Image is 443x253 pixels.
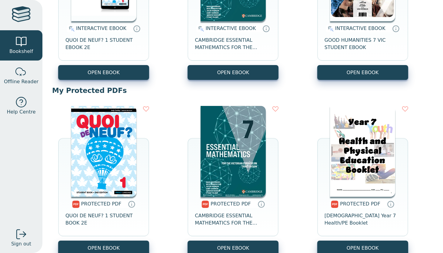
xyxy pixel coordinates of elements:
[52,86,433,95] p: My Protected PDFs
[72,201,80,208] img: pdf.svg
[4,78,38,85] span: Offline Reader
[205,25,256,31] span: INTERACTIVE EBOOK
[201,106,266,197] img: 38f61441-8c7b-47c1-b281-f2cfadf3619f.jpg
[11,240,31,248] span: Sign out
[71,106,136,197] img: 936b9c57-0683-4d04-b51b-1323471cdb8c.png
[335,25,385,31] span: INTERACTIVE EBOOK
[195,37,271,51] span: CAMBRIDGE ESSENTIAL MATHEMATICS FOR THE VICTORIAN CURRICULUM YEAR 7 EBOOK 3E
[196,25,204,32] img: interactive.svg
[392,25,399,32] a: Interactive eBooks are accessed online via the publisher’s portal. They contain interactive resou...
[211,201,251,207] span: PROTECTED PDF
[188,65,278,80] button: OPEN EBOOK
[65,37,142,51] span: QUOI DE NEUF? 1 STUDENT EBOOK 2E
[258,200,265,208] a: Protected PDFs cannot be printed, copied or shared. They can be accessed online through Education...
[65,212,142,227] span: QUOI DE NEUF? 1 STUDENT BOOK 2E
[326,25,334,32] img: interactive.svg
[262,25,270,32] a: Interactive eBooks are accessed online via the publisher’s portal. They contain interactive resou...
[317,65,408,80] button: OPEN EBOOK
[67,25,75,32] img: interactive.svg
[76,25,126,31] span: INTERACTIVE EBOOK
[330,106,395,197] img: 24cf4832-f809-468d-810c-fa4408d48fa2.png
[128,200,135,208] a: Protected PDFs cannot be printed, copied or shared. They can be accessed online through Education...
[195,212,271,227] span: CAMBRIDGE ESSENTIAL MATHEMATICS FOR THE VICTORIAN CURRICULUM YEAR 7 3E
[325,37,401,51] span: GOOD HUMANITIES 7 VIC STUDENT EBOOK
[202,201,209,208] img: pdf.svg
[387,200,394,208] a: Protected PDFs cannot be printed, copied or shared. They can be accessed online through Education...
[340,201,380,207] span: PROTECTED PDF
[9,48,33,55] span: Bookshelf
[331,201,338,208] img: pdf.svg
[325,212,401,227] span: [DEMOGRAPHIC_DATA] Year 7 Health/PE Booklet
[81,201,122,207] span: PROTECTED PDF
[58,65,149,80] button: OPEN EBOOK
[7,108,35,116] span: Help Centre
[133,25,140,32] a: Interactive eBooks are accessed online via the publisher’s portal. They contain interactive resou...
